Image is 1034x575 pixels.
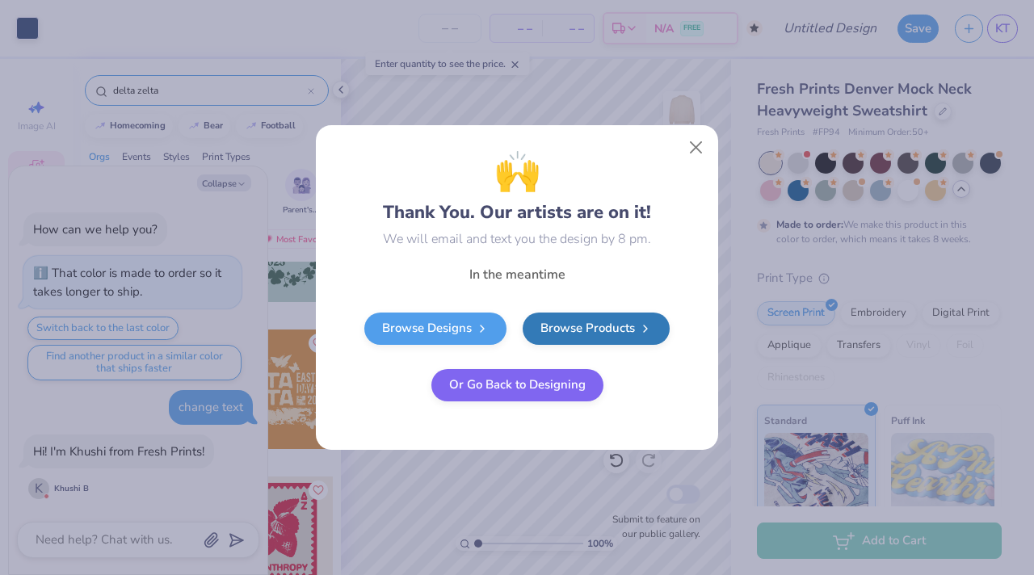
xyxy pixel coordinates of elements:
div: Thank You. Our artists are on it! [383,144,651,226]
span: In the meantime [469,266,565,283]
a: Browse Products [523,313,670,345]
span: 🙌 [494,144,540,199]
button: Or Go Back to Designing [431,369,603,401]
div: We will email and text you the design by 8 pm. [383,229,651,249]
button: Close [681,132,712,163]
a: Browse Designs [364,313,506,345]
